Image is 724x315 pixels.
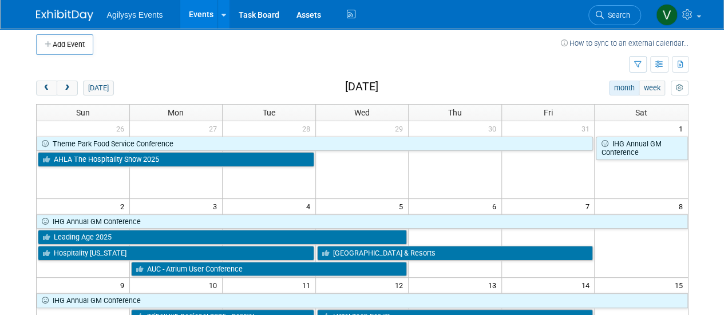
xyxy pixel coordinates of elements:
span: Mon [168,108,184,117]
a: AHLA The Hospitality Show 2025 [38,152,314,167]
span: 4 [305,199,315,213]
a: Theme Park Food Service Conference [37,137,594,151]
span: Thu [448,108,462,117]
a: Hospitality [US_STATE] [38,246,314,261]
a: How to sync to an external calendar... [561,39,689,47]
span: Wed [354,108,370,117]
img: Vaitiare Munoz [656,4,678,26]
span: 31 [580,121,594,135]
span: Agilysys Events [107,10,163,19]
button: next [57,81,78,95]
span: 9 [119,278,129,292]
span: 27 [208,121,222,135]
span: 15 [674,278,688,292]
i: Personalize Calendar [676,85,683,92]
span: 11 [301,278,315,292]
span: Sun [76,108,90,117]
span: 28 [301,121,315,135]
a: Leading Age 2025 [38,230,408,245]
span: 29 [394,121,408,135]
span: 14 [580,278,594,292]
a: [GEOGRAPHIC_DATA] & Resorts [317,246,594,261]
a: IHG Annual GM Conference [37,293,688,308]
span: Tue [263,108,275,117]
a: IHG Annual GM Conference [596,137,687,160]
span: 12 [394,278,408,292]
button: month [609,81,639,95]
span: 3 [212,199,222,213]
a: AUC - Atrium User Conference [131,262,408,277]
span: 1 [678,121,688,135]
span: Sat [635,108,647,117]
button: prev [36,81,57,95]
button: myCustomButton [671,81,688,95]
span: 8 [678,199,688,213]
span: 6 [491,199,501,213]
span: 30 [487,121,501,135]
span: Search [604,11,630,19]
h2: [DATE] [345,81,378,93]
span: 2 [119,199,129,213]
span: 13 [487,278,501,292]
a: Search [588,5,641,25]
button: [DATE] [83,81,113,95]
span: 7 [584,199,594,213]
span: 26 [115,121,129,135]
button: Add Event [36,34,93,55]
a: IHG Annual GM Conference [37,214,688,229]
span: 5 [398,199,408,213]
img: ExhibitDay [36,10,93,21]
span: Fri [544,108,553,117]
button: week [639,81,665,95]
span: 10 [208,278,222,292]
